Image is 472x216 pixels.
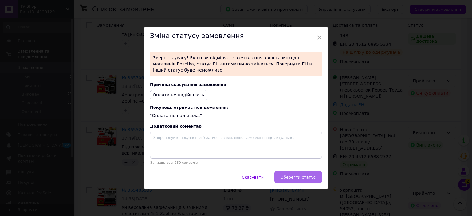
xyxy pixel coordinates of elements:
[150,124,322,128] div: Додатковий коментар
[242,175,264,179] span: Скасувати
[235,171,270,183] button: Скасувати
[317,32,322,43] span: ×
[144,27,328,45] div: Зміна статусу замовлення
[274,171,322,183] button: Зберегти статус
[281,175,316,179] span: Зберегти статус
[153,92,199,97] span: Оплата не надійшла
[150,105,322,110] span: Покупець отримає повідомлення:
[150,52,322,76] p: Зверніть увагу! Якщо ви відміняєте замовлення з доставкою до магазинів Rozetka, статус ЕН автомат...
[150,161,322,165] p: Залишилось: 250 символів
[150,82,322,87] div: Причина скасування замовлення
[150,105,322,119] div: "Оплата не надійшла."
